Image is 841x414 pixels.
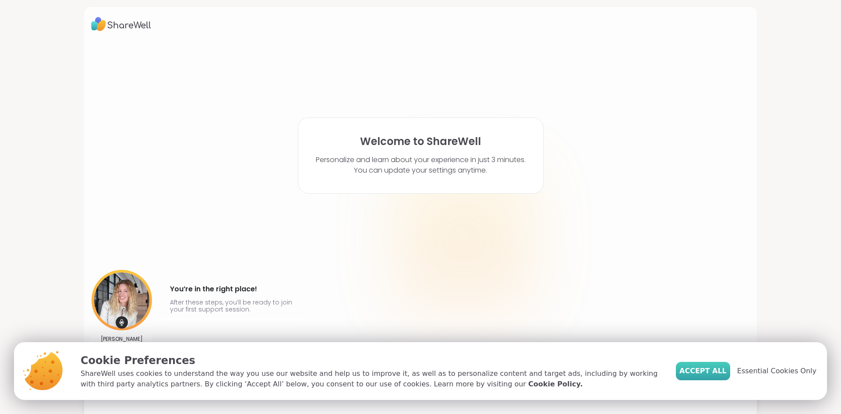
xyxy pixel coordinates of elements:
[679,366,727,376] span: Accept All
[737,366,816,376] span: Essential Cookies Only
[170,299,296,313] p: After these steps, you’ll be ready to join your first support session.
[81,353,662,368] p: Cookie Preferences
[91,14,151,34] img: ShareWell Logo
[116,316,128,329] img: mic icon
[360,135,481,148] h1: Welcome to ShareWell
[316,155,526,176] p: Personalize and learn about your experience in just 3 minutes. You can update your settings anytime.
[81,368,662,389] p: ShareWell uses cookies to understand the way you use our website and help us to improve it, as we...
[170,282,296,296] h4: You’re in the right place!
[528,379,583,389] a: Cookie Policy.
[676,362,730,380] button: Accept All
[92,270,152,330] img: User image
[101,336,143,343] p: [PERSON_NAME]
